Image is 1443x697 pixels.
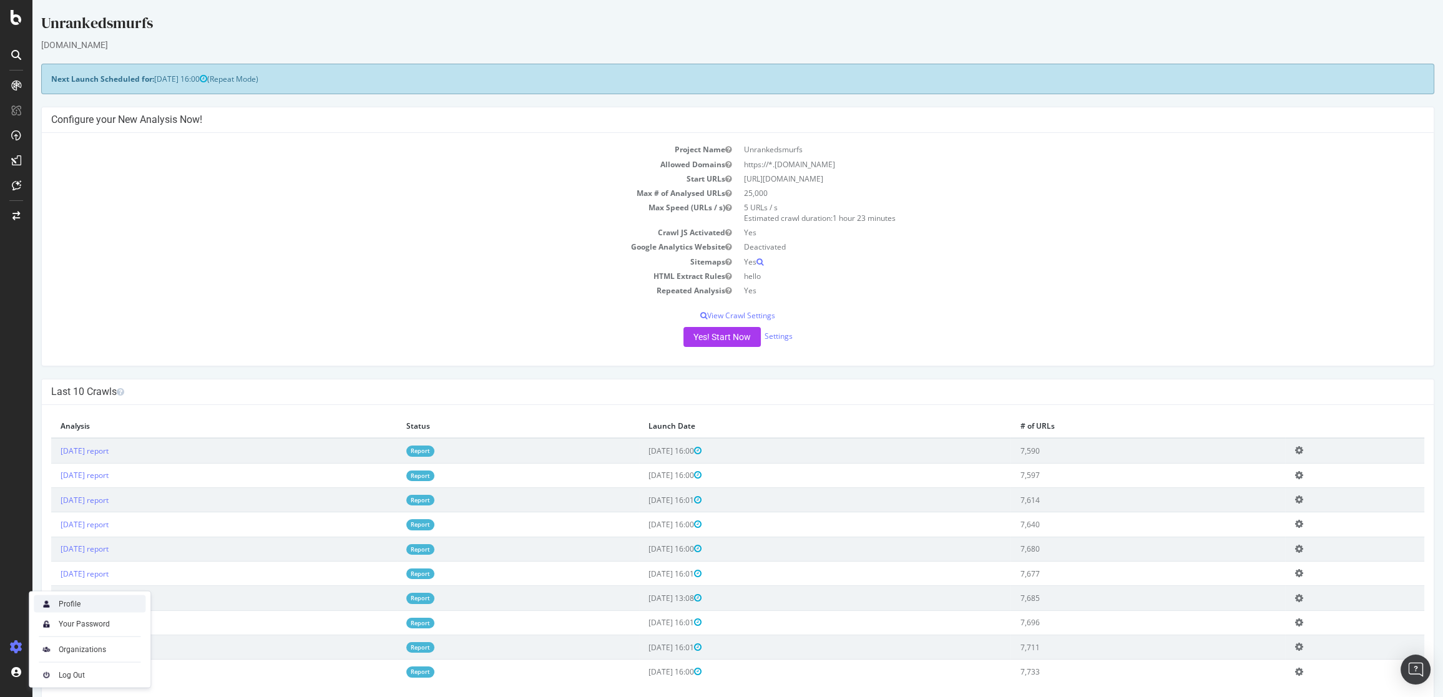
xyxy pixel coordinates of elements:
td: Repeated Analysis [19,283,705,298]
span: [DATE] 16:01 [616,568,669,579]
a: [DATE] report [28,642,76,653]
h4: Configure your New Analysis Now! [19,114,1392,126]
a: Report [374,519,402,530]
button: Yes! Start Now [651,327,728,347]
a: Report [374,618,402,628]
td: 7,614 [978,487,1253,512]
a: Report [374,470,402,481]
td: https://*.[DOMAIN_NAME] [705,157,1392,172]
th: Analysis [19,414,364,438]
a: Log Out [34,666,145,684]
div: Profile [59,599,81,609]
span: [DATE] 16:00 [616,543,669,554]
a: Report [374,568,402,579]
a: [DATE] report [28,593,76,603]
span: [DATE] 16:01 [616,642,669,653]
td: Yes [705,283,1392,298]
td: 7,696 [978,610,1253,635]
a: Report [374,666,402,677]
a: [DATE] report [28,617,76,628]
img: tUVSALn78D46LlpAY8klYZqgKwTuBm2K29c6p1XQNDCsM0DgKSSoAXXevcAwljcHBINEg0LrUEktgcYYD5sVUphq1JigPmkfB... [39,617,54,631]
a: Settings [732,331,760,341]
a: Report [374,593,402,603]
th: # of URLs [978,414,1253,438]
h4: Last 10 Crawls [19,386,1392,398]
div: Organizations [59,645,106,655]
div: Log Out [59,670,85,680]
td: 7,680 [978,537,1253,561]
a: [DATE] report [28,495,76,505]
a: Organizations [34,641,145,658]
a: [DATE] report [28,519,76,530]
span: [DATE] 16:00 [616,519,669,530]
td: Max # of Analysed URLs [19,186,705,200]
a: Report [374,446,402,456]
td: Yes [705,225,1392,240]
th: Launch Date [607,414,978,438]
td: 7,590 [978,438,1253,463]
td: hello [705,269,1392,283]
td: 25,000 [705,186,1392,200]
a: [DATE] report [28,543,76,554]
td: 7,685 [978,586,1253,610]
a: Profile [34,595,145,613]
td: Yes [705,255,1392,269]
p: View Crawl Settings [19,310,1392,321]
div: [DOMAIN_NAME] [9,39,1402,51]
span: [DATE] 16:01 [616,617,669,628]
a: Report [374,544,402,555]
td: 7,640 [978,512,1253,537]
th: Status [364,414,607,438]
td: Allowed Domains [19,157,705,172]
span: [DATE] 16:00 [616,666,669,677]
td: 7,677 [978,561,1253,585]
a: [DATE] report [28,666,76,677]
td: [URL][DOMAIN_NAME] [705,172,1392,186]
td: Start URLs [19,172,705,186]
a: Report [374,642,402,653]
td: HTML Extract Rules [19,269,705,283]
td: Max Speed (URLs / s) [19,200,705,225]
td: Deactivated [705,240,1392,254]
td: 7,711 [978,635,1253,660]
span: [DATE] 16:00 [616,470,669,480]
span: 1 hour 23 minutes [800,213,863,223]
div: Unrankedsmurfs [9,12,1402,39]
img: prfnF3csMXgAAAABJRU5ErkJggg== [39,668,54,683]
span: [DATE] 16:00 [122,74,175,84]
span: [DATE] 13:08 [616,593,669,603]
a: [DATE] report [28,568,76,579]
td: 7,733 [978,660,1253,684]
td: 5 URLs / s Estimated crawl duration: [705,200,1392,225]
div: Your Password [59,619,110,629]
td: Unrankedsmurfs [705,142,1392,157]
span: [DATE] 16:00 [616,446,669,456]
a: Report [374,495,402,505]
div: Open Intercom Messenger [1401,655,1431,685]
a: [DATE] report [28,470,76,480]
div: (Repeat Mode) [9,64,1402,94]
strong: Next Launch Scheduled for: [19,74,122,84]
img: Xx2yTbCeVcdxHMdxHOc+8gctb42vCocUYgAAAABJRU5ErkJggg== [39,597,54,612]
span: [DATE] 16:01 [616,495,669,505]
td: Google Analytics Website [19,240,705,254]
td: 7,597 [978,463,1253,487]
a: [DATE] report [28,446,76,456]
td: Crawl JS Activated [19,225,705,240]
td: Project Name [19,142,705,157]
img: AtrBVVRoAgWaAAAAAElFTkSuQmCC [39,642,54,657]
td: Sitemaps [19,255,705,269]
a: Your Password [34,615,145,633]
